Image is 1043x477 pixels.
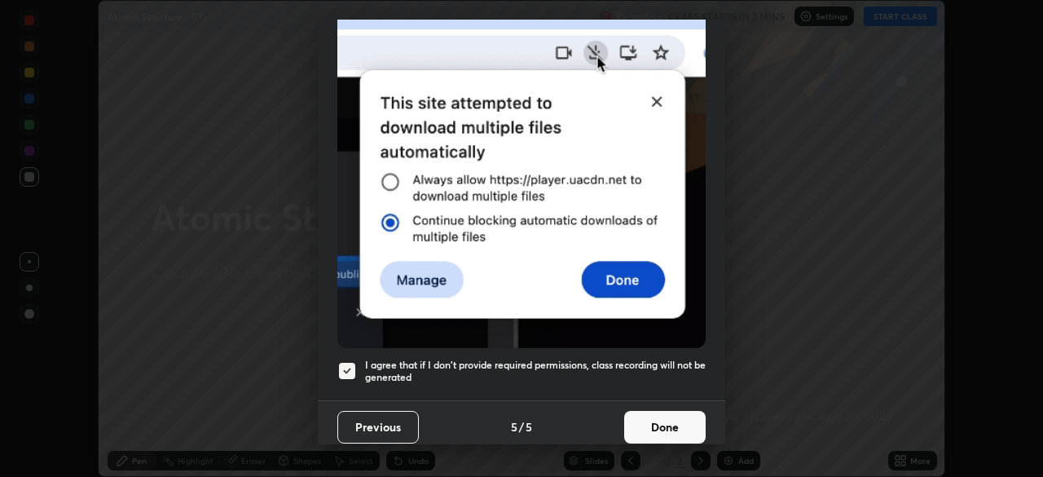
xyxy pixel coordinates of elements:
button: Previous [337,411,419,444]
h4: 5 [511,418,517,435]
h5: I agree that if I don't provide required permissions, class recording will not be generated [365,359,706,384]
button: Done [624,411,706,444]
h4: 5 [526,418,532,435]
h4: / [519,418,524,435]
